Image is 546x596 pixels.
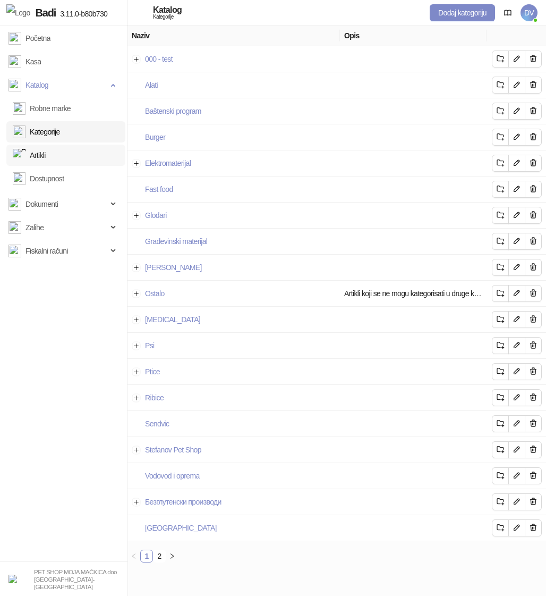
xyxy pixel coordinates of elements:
[145,524,217,532] a: [GEOGRAPHIC_DATA]
[153,6,182,14] div: Katalog
[25,240,68,262] span: Fiskalni računi
[127,98,340,124] td: Baštenski program
[145,81,158,89] a: Alati
[140,550,153,563] li: 1
[127,72,340,98] td: Alati
[340,281,487,307] td: Artikli koji se ne mogu kategorisati u druge kategorije
[145,393,164,402] a: Ribice
[430,4,495,21] button: Dodaj kategoriju
[340,26,487,46] th: Opis
[127,203,340,229] td: Glodari
[132,55,141,63] button: Proširi red
[145,472,200,480] a: Vodovod i oprema
[25,217,44,238] span: Zalihe
[153,550,166,563] li: 2
[132,498,141,506] button: Proširi red
[132,289,141,298] button: Proširi red
[127,515,340,541] td: Грицкалице
[141,550,152,562] a: 1
[8,51,41,72] a: Kasa
[13,98,71,119] a: Robne marke
[132,315,141,324] button: Proširi red
[36,7,56,19] span: Badi
[25,194,58,215] span: Dokumenti
[6,4,30,21] img: Logo
[13,145,46,166] a: ArtikliArtikli
[13,168,64,189] a: Dostupnost
[127,550,140,563] li: Prethodna strana
[145,159,191,167] a: Elektromaterijal
[127,411,340,437] td: Sendvic
[127,550,140,563] button: left
[145,185,173,194] a: Fast food
[145,341,155,350] a: Psi
[145,419,169,428] a: Sendvic
[153,550,165,562] a: 2
[145,498,221,506] a: Безглутенски производи
[145,367,160,376] a: Ptice
[166,550,178,563] button: right
[34,568,117,590] small: PET SHOP MOJA MAČKICA doo [GEOGRAPHIC_DATA]-[GEOGRAPHIC_DATA]
[132,393,141,402] button: Proširi red
[8,28,50,49] a: Početna
[145,133,165,141] a: Burger
[127,281,340,307] td: Ostalo
[127,437,340,463] td: Stefanov Pet Shop
[145,315,200,324] a: [MEDICAL_DATA]
[145,107,201,115] a: Baštenski program
[145,263,202,272] a: [PERSON_NAME]
[521,4,538,21] span: DV
[132,263,141,272] button: Proširi red
[127,307,340,333] td: Pica
[127,177,340,203] td: Fast food
[8,575,17,583] img: 64x64-companyLogo-b2da54f3-9bca-40b5-bf51-3603918ec158.png
[132,341,141,350] button: Proširi red
[166,550,178,563] li: Sledeća strana
[131,553,137,559] span: left
[127,229,340,255] td: Građevinski materijal
[127,463,340,489] td: Vodovod i oprema
[127,150,340,177] td: Elektromaterijal
[169,553,175,559] span: right
[132,446,141,454] button: Proširi red
[127,489,340,515] td: Безглутенски производи
[25,74,48,96] span: Katalog
[132,367,141,376] button: Proširi red
[127,124,340,150] td: Burger
[127,385,340,411] td: Ribice
[145,55,173,63] a: 000 - test
[145,446,201,454] a: Stefanov Pet Shop
[153,14,182,20] div: Kategorije
[145,211,167,220] a: Glodari
[56,10,107,18] span: 3.11.0-b80b730
[127,333,340,359] td: Psi
[145,289,165,298] a: Ostalo
[13,121,60,142] a: Kategorije
[127,255,340,281] td: Mačke
[499,4,516,21] a: Dokumentacija
[132,159,141,167] button: Proširi red
[438,9,487,17] span: Dodaj kategoriju
[145,237,207,246] a: Građevinski materijal
[132,211,141,220] button: Proširi red
[127,26,340,46] th: Naziv
[127,46,340,72] td: 000 - test
[127,359,340,385] td: Ptice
